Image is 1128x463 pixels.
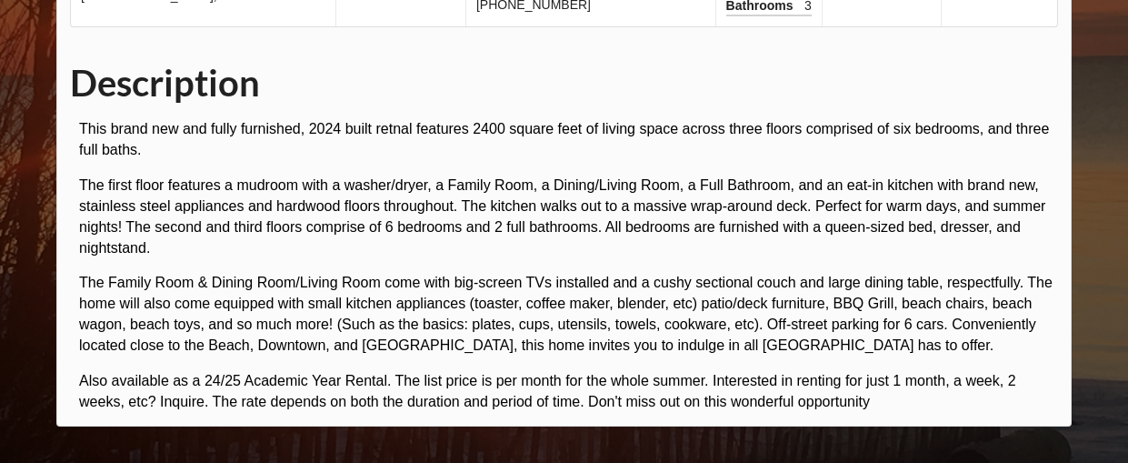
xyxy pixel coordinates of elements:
[70,60,1058,106] h1: Description
[79,176,1058,258] p: The first floor features a mudroom with a washer/dryer, a Family Room, a Dining/Living Room, a Fu...
[79,273,1058,356] p: The Family Room & Dining Room/Living Room come with big-screen TVs installed and a cushy sectiona...
[79,371,1058,413] p: Also available as a 24/25 Academic Year Rental. The list price is per month for the whole summer....
[79,119,1058,161] p: This brand new and fully furnished, 2024 built retnal features 2400 square feet of living space a...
